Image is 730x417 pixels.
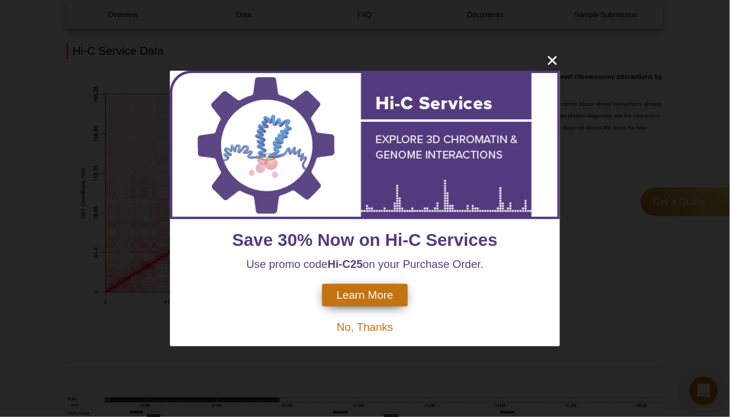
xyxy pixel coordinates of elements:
strong: Hi-C25 [328,258,363,270]
button: close [545,53,560,68]
span: Save 30% Now on Hi-C Services [232,230,498,249]
span: Use promo code on your Purchase Order. [246,258,483,270]
span: No, Thanks [336,321,393,333]
span: Learn More [336,289,393,302]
